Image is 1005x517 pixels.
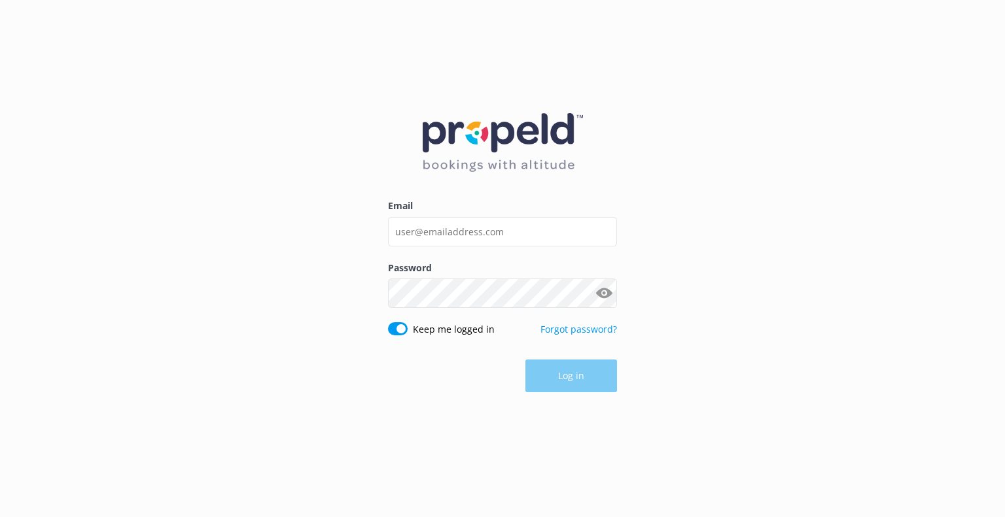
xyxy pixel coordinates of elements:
[388,199,617,213] label: Email
[540,323,617,335] a: Forgot password?
[388,261,617,275] label: Password
[423,113,583,173] img: 12-1677471078.png
[591,280,617,307] button: Show password
[413,322,495,337] label: Keep me logged in
[388,217,617,246] input: user@emailaddress.com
